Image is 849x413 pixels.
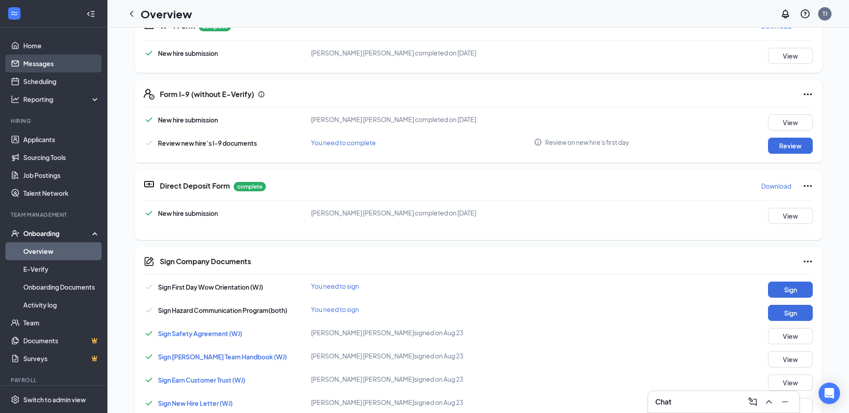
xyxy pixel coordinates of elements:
a: Sign Earn Customer Trust (WJ) [158,376,245,384]
span: New hire submission [158,49,218,57]
button: Minimize [778,395,792,409]
h5: Form I-9 (without E-Verify) [160,89,254,99]
div: [PERSON_NAME] [PERSON_NAME] signed on Aug 23 [311,351,534,360]
svg: Checkmark [144,375,154,385]
svg: Checkmark [144,114,154,125]
div: Payroll [11,376,98,384]
svg: FormI9EVerifyIcon [144,89,154,100]
svg: ChevronUp [764,396,774,407]
span: Review new hire’s I-9 documents [158,139,257,147]
span: Sign First Day Wow Orientation (WJ) [158,283,263,291]
h5: Sign Company Documents [160,257,251,266]
h3: Chat [655,397,671,407]
svg: Checkmark [144,208,154,219]
button: Review [768,138,813,154]
button: Sign [768,305,813,321]
a: Activity log [23,296,100,314]
a: SurveysCrown [23,350,100,367]
svg: ChevronLeft [126,8,137,19]
button: View [768,375,813,391]
span: [PERSON_NAME] [PERSON_NAME] completed on [DATE] [311,49,476,57]
button: Download [761,179,792,193]
svg: Checkmark [144,351,154,362]
p: Download [761,181,791,190]
span: You need to complete [311,139,376,147]
svg: Notifications [780,8,791,19]
button: View [768,114,813,131]
button: Sign [768,282,813,298]
a: Messages [23,55,100,72]
span: Sign Hazard Communication Program(both) [158,306,287,314]
span: [PERSON_NAME] [PERSON_NAME] completed on [DATE] [311,209,476,217]
span: New hire submission [158,116,218,124]
a: Onboarding Documents [23,278,100,296]
a: Applicants [23,131,100,148]
svg: ComposeMessage [747,396,758,407]
svg: Checkmark [144,398,154,409]
button: View [768,48,813,64]
div: Open Intercom Messenger [819,383,840,404]
div: Team Management [11,211,98,219]
a: Overview [23,242,100,260]
svg: Settings [11,395,20,404]
svg: Checkmark [144,282,154,292]
h1: Overview [141,6,192,21]
svg: Info [258,91,265,98]
span: [PERSON_NAME] [PERSON_NAME] completed on [DATE] [311,115,476,123]
svg: UserCheck [11,229,20,238]
p: complete [234,182,266,191]
a: Sign New Hire Letter (WJ) [158,399,233,407]
svg: Info [534,138,542,146]
button: View [768,351,813,367]
button: ChevronUp [762,395,776,409]
svg: Checkmark [144,305,154,316]
svg: Checkmark [144,328,154,339]
button: ComposeMessage [746,395,760,409]
a: DocumentsCrown [23,332,100,350]
svg: Analysis [11,95,20,104]
button: View [768,208,813,224]
svg: Minimize [780,396,790,407]
div: Hiring [11,117,98,125]
svg: Checkmark [144,48,154,59]
svg: Ellipses [802,256,813,267]
svg: WorkstreamLogo [10,9,19,18]
span: Review on new hire's first day [545,138,629,147]
svg: CompanyDocumentIcon [144,256,154,267]
div: Onboarding [23,229,92,238]
a: Sign Safety Agreement (WJ) [158,329,242,337]
a: Scheduling [23,72,100,90]
div: You need to sign [311,305,534,314]
div: [PERSON_NAME] [PERSON_NAME] signed on Aug 23 [311,398,534,407]
div: Reporting [23,95,100,104]
a: Sourcing Tools [23,148,100,166]
div: TJ [823,10,828,17]
span: New hire submission [158,209,218,217]
a: Talent Network [23,184,100,202]
div: [PERSON_NAME] [PERSON_NAME] signed on Aug 23 [311,328,534,337]
svg: Collapse [86,9,95,18]
a: Sign [PERSON_NAME] Team Handbook (WJ) [158,353,287,361]
a: E-Verify [23,260,100,278]
button: View [768,328,813,344]
div: You need to sign [311,282,534,291]
a: Team [23,314,100,332]
svg: Ellipses [802,89,813,100]
svg: Checkmark [144,138,154,148]
a: Home [23,37,100,55]
svg: DirectDepositIcon [144,179,154,190]
a: Job Postings [23,166,100,184]
div: Switch to admin view [23,395,86,404]
svg: Ellipses [802,181,813,191]
svg: QuestionInfo [800,8,811,19]
div: [PERSON_NAME] [PERSON_NAME] signed on Aug 23 [311,375,534,383]
h5: Direct Deposit Form [160,181,230,191]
